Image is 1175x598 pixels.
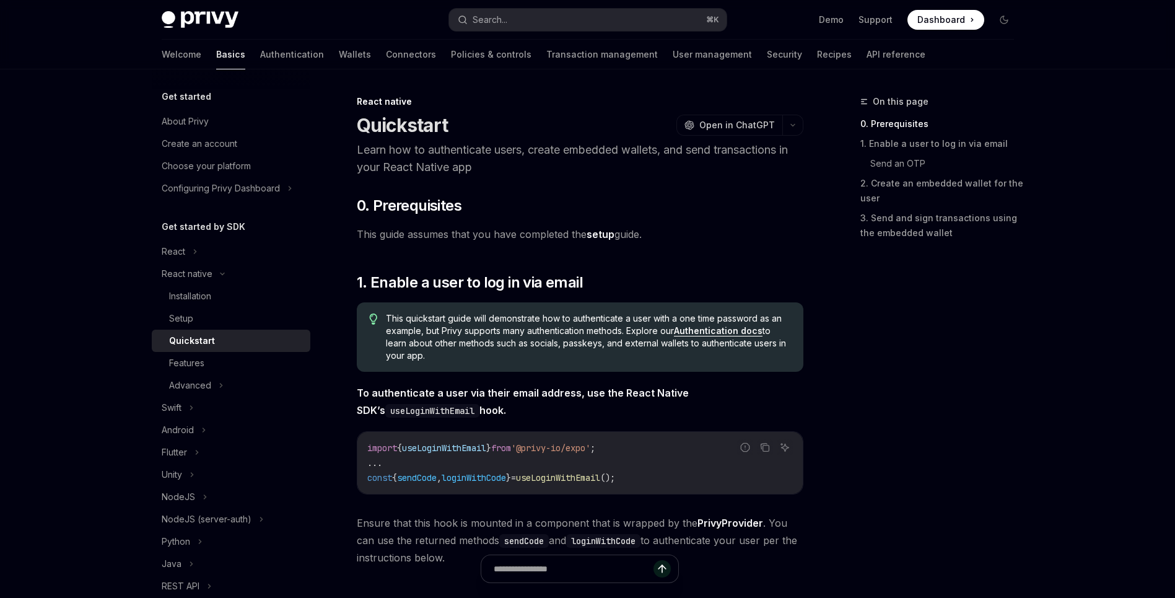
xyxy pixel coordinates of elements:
[397,442,402,454] span: {
[162,467,182,482] div: Unity
[516,472,600,483] span: useLoginWithEmail
[162,423,194,438] div: Android
[162,114,209,129] div: About Privy
[566,534,640,548] code: loginWithCode
[402,442,486,454] span: useLoginWithEmail
[706,15,719,25] span: ⌘ K
[767,40,802,69] a: Security
[491,442,511,454] span: from
[152,285,310,307] a: Installation
[339,40,371,69] a: Wallets
[917,14,965,26] span: Dashboard
[162,136,237,151] div: Create an account
[757,439,773,455] button: Copy the contents from the code block
[367,472,392,483] span: const
[357,95,803,108] div: React native
[162,512,251,527] div: NodeJS (server-auth)
[392,472,397,483] span: {
[546,40,658,69] a: Transaction management
[260,40,324,69] a: Authentication
[386,312,790,362] span: This quickstart guide will demonstrate how to authenticate a user with a one time password as an ...
[152,110,310,133] a: About Privy
[162,400,181,415] div: Swift
[777,439,793,455] button: Ask AI
[858,14,893,26] a: Support
[162,159,251,174] div: Choose your platform
[162,40,201,69] a: Welcome
[169,333,215,348] div: Quickstart
[676,115,782,136] button: Open in ChatGPT
[860,134,1024,154] a: 1. Enable a user to log in via email
[357,141,803,176] p: Learn how to authenticate users, create embedded wallets, and send transactions in your React Nat...
[697,517,763,530] a: PrivyProvider
[907,10,984,30] a: Dashboard
[867,40,925,69] a: API reference
[169,378,211,393] div: Advanced
[587,228,614,241] a: setup
[357,387,689,416] strong: To authenticate a user via their email address, use the React Native SDK’s hook.
[590,442,595,454] span: ;
[162,219,245,234] h5: Get started by SDK
[451,40,531,69] a: Policies & controls
[994,10,1014,30] button: Toggle dark mode
[870,154,1024,174] a: Send an OTP
[367,457,382,468] span: ...
[442,472,506,483] span: loginWithCode
[386,40,436,69] a: Connectors
[152,307,310,330] a: Setup
[162,181,280,196] div: Configuring Privy Dashboard
[600,472,615,483] span: ();
[511,442,590,454] span: '@privy-io/expo'
[169,356,204,371] div: Features
[169,289,211,304] div: Installation
[873,94,928,109] span: On this page
[449,9,727,31] button: Search...⌘K
[511,472,516,483] span: =
[357,196,461,216] span: 0. Prerequisites
[674,325,762,336] a: Authentication docs
[506,472,511,483] span: }
[162,266,212,281] div: React native
[162,534,190,549] div: Python
[817,40,852,69] a: Recipes
[369,314,378,325] svg: Tip
[437,472,442,483] span: ,
[162,579,199,594] div: REST API
[162,490,195,504] div: NodeJS
[357,273,583,292] span: 1. Enable a user to log in via email
[653,560,671,578] button: Send message
[499,534,549,548] code: sendCode
[699,119,775,131] span: Open in ChatGPT
[162,445,187,460] div: Flutter
[385,404,479,418] code: useLoginWithEmail
[152,155,310,177] a: Choose your platform
[357,226,803,243] span: This guide assumes that you have completed the guide.
[162,244,185,259] div: React
[357,114,448,136] h1: Quickstart
[162,89,211,104] h5: Get started
[860,114,1024,134] a: 0. Prerequisites
[473,12,507,27] div: Search...
[367,442,397,454] span: import
[673,40,752,69] a: User management
[860,208,1024,243] a: 3. Send and sign transactions using the embedded wallet
[162,11,238,29] img: dark logo
[216,40,245,69] a: Basics
[357,514,803,566] span: Ensure that this hook is mounted in a component that is wrapped by the . You can use the returned...
[737,439,753,455] button: Report incorrect code
[162,556,181,571] div: Java
[152,133,310,155] a: Create an account
[169,311,193,326] div: Setup
[397,472,437,483] span: sendCode
[152,330,310,352] a: Quickstart
[819,14,844,26] a: Demo
[152,352,310,374] a: Features
[860,174,1024,208] a: 2. Create an embedded wallet for the user
[486,442,491,454] span: }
